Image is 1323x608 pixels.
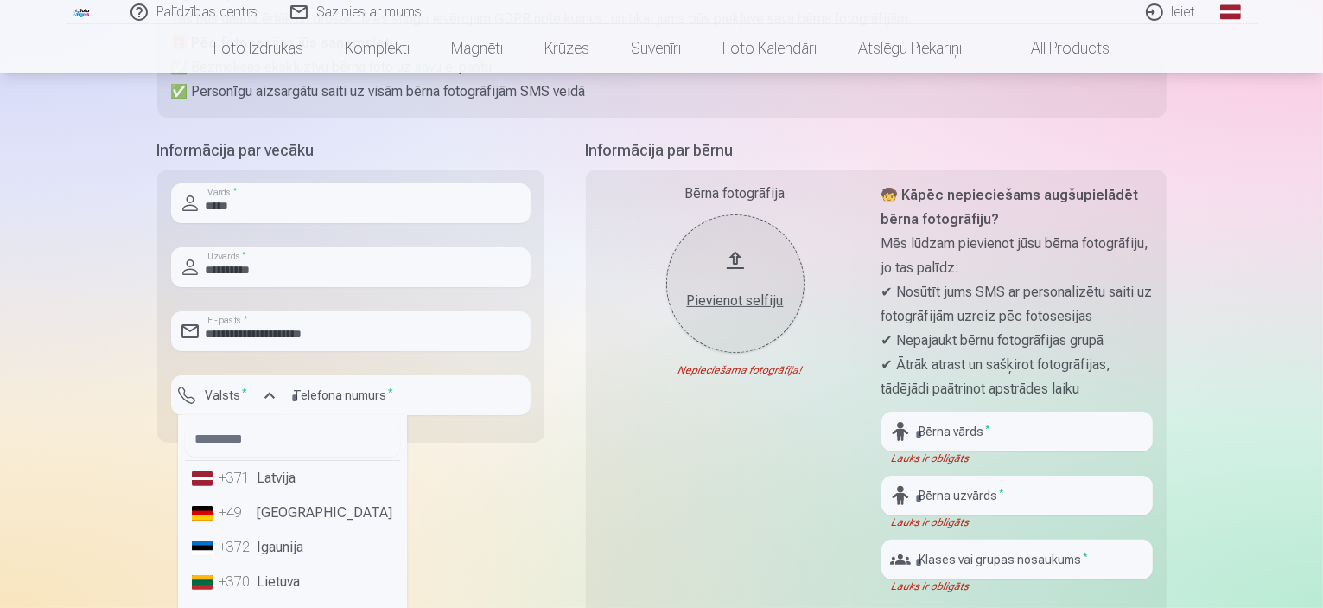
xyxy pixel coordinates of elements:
[586,138,1167,163] h5: Informācija par bērnu
[881,451,1153,465] div: Lauks ir obligāts
[881,353,1153,401] p: ✔ Ātrāk atrast un sašķirot fotogrāfijas, tādējādi paātrinot apstrādes laiku
[881,232,1153,280] p: Mēs lūdzam pievienot jūsu bērna fotogrāfiju, jo tas palīdz:
[881,280,1153,329] p: ✔ Nosūtīt jums SMS ar personalizētu saiti uz fotogrāfijām uzreiz pēc fotosesijas
[837,24,983,73] a: Atslēgu piekariņi
[702,24,837,73] a: Foto kalendāri
[193,24,324,73] a: Foto izdrukas
[199,387,255,404] label: Valsts
[881,187,1139,227] strong: 🧒 Kāpēc nepieciešams augšupielādēt bērna fotogrāfiju?
[881,329,1153,353] p: ✔ Nepajaukt bērnu fotogrāfijas grupā
[185,461,400,496] li: Latvija
[430,24,524,73] a: Magnēti
[219,502,254,523] div: +49
[219,468,254,489] div: +371
[524,24,610,73] a: Krūzes
[324,24,430,73] a: Komplekti
[881,515,1153,529] div: Lauks ir obligāts
[157,138,544,163] h5: Informācija par vecāku
[684,291,787,311] div: Pievienot selfiju
[600,363,871,377] div: Nepieciešama fotogrāfija!
[219,572,254,592] div: +370
[185,530,400,565] li: Igaunija
[171,375,283,415] button: Valsts*
[983,24,1130,73] a: All products
[185,565,400,599] li: Lietuva
[171,415,283,429] div: Lauks ir obligāts
[73,7,92,17] img: /fa1
[666,214,805,353] button: Pievienot selfiju
[881,579,1153,593] div: Lauks ir obligāts
[185,496,400,530] li: [GEOGRAPHIC_DATA]
[610,24,702,73] a: Suvenīri
[171,80,1153,104] p: ✅ Personīgu aizsargātu saiti uz visām bērna fotogrāfijām SMS veidā
[600,183,871,204] div: Bērna fotogrāfija
[219,537,254,558] div: +372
